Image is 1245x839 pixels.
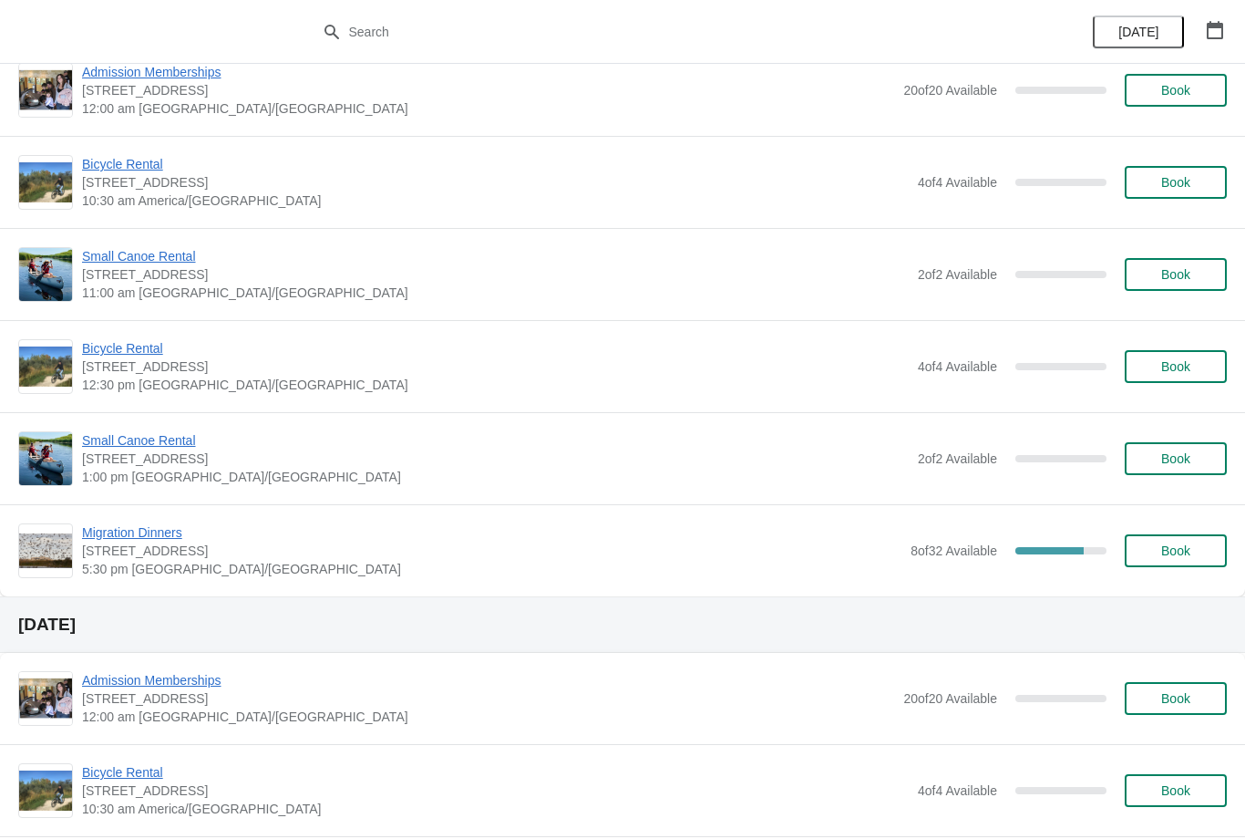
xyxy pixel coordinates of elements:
[1093,16,1184,48] button: [DATE]
[82,99,894,118] span: 12:00 am [GEOGRAPHIC_DATA]/[GEOGRAPHIC_DATA]
[19,248,72,301] img: Small Canoe Rental | 1 Snow Goose Bay, Stonewall, MB R0C 2Z0 | 11:00 am America/Winnipeg
[348,16,934,48] input: Search
[19,347,72,387] img: Bicycle Rental | 1 Snow Goose Bay, Stonewall, MB R0C 2Z0 | 12:30 pm America/Winnipeg
[82,376,909,394] span: 12:30 pm [GEOGRAPHIC_DATA]/[GEOGRAPHIC_DATA]
[18,616,1227,634] h2: [DATE]
[82,523,901,542] span: Migration Dinners
[82,339,909,357] span: Bicycle Rental
[82,284,909,302] span: 11:00 am [GEOGRAPHIC_DATA]/[GEOGRAPHIC_DATA]
[1161,83,1190,98] span: Book
[82,247,909,265] span: Small Canoe Rental
[82,155,909,173] span: Bicycle Rental
[911,544,997,558] span: 8 of 32 Available
[82,671,894,689] span: Admission Memberships
[19,432,72,485] img: Small Canoe Rental | 1 Snow Goose Bay, Stonewall, MB R0C 2Z0 | 1:00 pm America/Winnipeg
[903,691,997,706] span: 20 of 20 Available
[82,708,894,726] span: 12:00 am [GEOGRAPHIC_DATA]/[GEOGRAPHIC_DATA]
[1161,359,1190,374] span: Book
[82,468,909,486] span: 1:00 pm [GEOGRAPHIC_DATA]/[GEOGRAPHIC_DATA]
[1161,175,1190,190] span: Book
[1125,442,1227,475] button: Book
[19,672,72,725] img: Admission Memberships | 1 Snow Goose Bay, Stonewall, MB R0C 2Z0 | 12:00 am America/Winnipeg
[1161,544,1190,558] span: Book
[1125,534,1227,567] button: Book
[82,782,909,800] span: [STREET_ADDRESS]
[1125,258,1227,291] button: Book
[1125,166,1227,199] button: Book
[1118,25,1158,39] span: [DATE]
[19,64,72,117] img: Admission Memberships | 1 Snow Goose Bay, Stonewall, MB R0C 2Z0 | 12:00 am America/Winnipeg
[1125,350,1227,383] button: Book
[82,542,901,560] span: [STREET_ADDRESS]
[82,192,909,210] span: 10:30 am America/[GEOGRAPHIC_DATA]
[82,450,909,468] span: [STREET_ADDRESS]
[918,175,997,190] span: 4 of 4 Available
[19,162,72,202] img: Bicycle Rental | 1 Snow Goose Bay, Stonewall, MB R0C 2Z0 | 10:30 am America/Winnipeg
[82,173,909,192] span: [STREET_ADDRESS]
[82,560,901,578] span: 5:30 pm [GEOGRAPHIC_DATA]/[GEOGRAPHIC_DATA]
[1161,691,1190,706] span: Book
[918,451,997,466] span: 2 of 2 Available
[1161,267,1190,282] span: Book
[1125,774,1227,807] button: Book
[19,771,72,811] img: Bicycle Rental | 1 Snow Goose Bay, Stonewall, MB R0C 2Z0 | 10:30 am America/Winnipeg
[1125,74,1227,107] button: Book
[903,83,997,98] span: 20 of 20 Available
[82,800,909,818] span: 10:30 am America/[GEOGRAPHIC_DATA]
[1125,682,1227,715] button: Book
[19,533,72,569] img: Migration Dinners | 1 Snow Goose Bay, Stonewall, MB R0C 2Z0 | 5:30 pm America/Winnipeg
[82,431,909,450] span: Small Canoe Rental
[918,359,997,374] span: 4 of 4 Available
[82,63,894,81] span: Admission Memberships
[918,267,997,282] span: 2 of 2 Available
[82,265,909,284] span: [STREET_ADDRESS]
[918,783,997,798] span: 4 of 4 Available
[82,357,909,376] span: [STREET_ADDRESS]
[82,81,894,99] span: [STREET_ADDRESS]
[82,689,894,708] span: [STREET_ADDRESS]
[1161,451,1190,466] span: Book
[1161,783,1190,798] span: Book
[82,763,909,782] span: Bicycle Rental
